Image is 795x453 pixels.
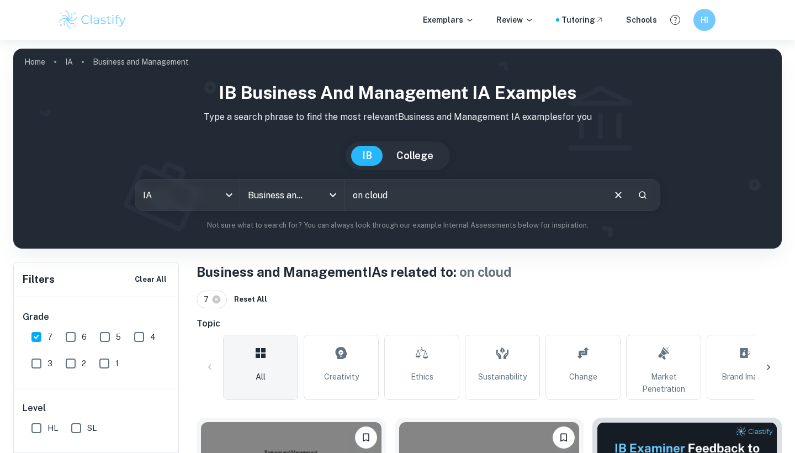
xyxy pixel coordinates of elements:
[197,262,782,282] h1: Business and Management IAs related to:
[82,331,87,343] span: 6
[47,422,58,434] span: HL
[231,291,270,308] button: Reset All
[345,180,603,210] input: E.g. tech company expansion, marketing strategies, motivation theories...
[23,402,171,415] h6: Level
[561,14,604,26] a: Tutoring
[150,331,156,343] span: 4
[693,9,715,31] button: HI
[478,371,527,383] span: Sustainability
[57,9,128,31] img: Clastify logo
[496,14,534,26] p: Review
[47,331,52,343] span: 7
[22,80,773,106] h1: IB Business and Management IA examples
[385,146,444,166] button: College
[197,291,227,308] div: 7
[22,110,773,124] p: Type a search phrase to find the most relevant Business and Management IA examples for you
[93,56,189,68] p: Business and Management
[325,187,341,203] button: Open
[135,180,240,210] div: IA
[459,264,512,280] span: on cloud
[204,293,214,305] span: 7
[722,371,767,383] span: Brand Image
[608,185,629,206] button: Clear
[23,272,55,287] h6: Filters
[87,422,97,434] span: SL
[411,371,433,383] span: Ethics
[553,426,575,449] button: Bookmark
[13,49,782,249] img: profile cover
[569,371,597,383] span: Change
[698,14,711,26] h6: HI
[666,10,685,29] button: Help and Feedback
[633,186,652,204] button: Search
[22,220,773,231] p: Not sure what to search for? You can always look through our example Internal Assessments below f...
[23,310,171,324] h6: Grade
[115,357,119,370] span: 1
[197,317,782,330] h6: Topic
[256,371,266,383] span: All
[631,371,696,395] span: Market Penetration
[116,331,121,343] span: 5
[82,357,86,370] span: 2
[324,371,359,383] span: Creativity
[626,14,657,26] a: Schools
[355,426,377,449] button: Bookmark
[47,357,52,370] span: 3
[132,271,169,288] button: Clear All
[423,14,474,26] p: Exemplars
[24,54,45,70] a: Home
[65,54,73,70] a: IA
[351,146,383,166] button: IB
